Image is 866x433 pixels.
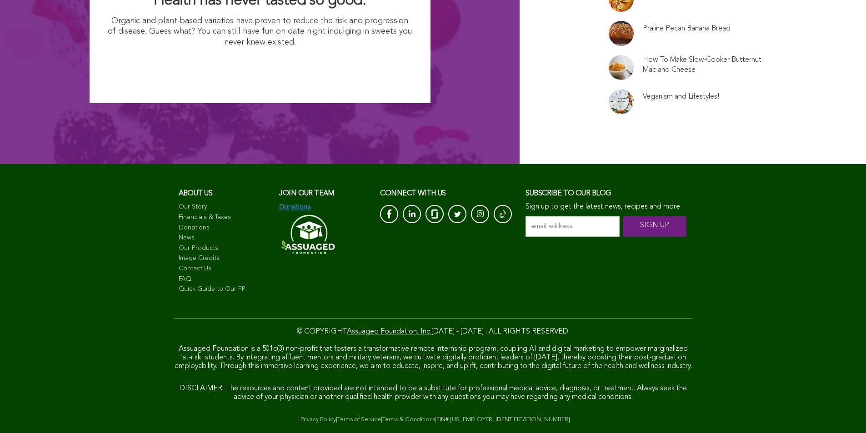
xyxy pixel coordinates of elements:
a: Praline Pecan Banana Bread [643,24,731,34]
span: DISCLAIMER: The resources and content provided are not intended to be a substitute for profession... [180,385,687,401]
a: Our Story [179,203,270,212]
a: FAQ [179,275,270,284]
a: Terms & Conditions [382,417,435,423]
a: Image Credits [179,254,270,263]
a: Veganism and Lifestyles! [643,92,720,102]
h3: Subscribe to our blog [526,187,687,200]
p: Sign up to get the latest news, recipes and more [526,203,687,211]
a: Our Products [179,244,270,253]
a: Terms of Service [337,417,381,423]
span: CONNECT with us [380,190,446,197]
a: News [179,234,270,243]
a: EIN# [US_EMPLOYER_IDENTIFICATION_NUMBER] [436,417,570,423]
span: Assuaged Foundation is a 501c(3) non-profit that fosters a transformative remote internship progr... [175,345,692,370]
img: Tik-Tok-Icon [500,209,506,219]
a: Donations [179,224,270,233]
div: | | | [174,415,692,424]
input: SIGN UP [623,216,686,237]
a: Join our team [279,190,334,197]
img: glassdoor_White [431,209,438,219]
a: Quick Guide to Our PP [179,285,270,294]
input: email address [526,216,620,237]
span: © COPYRIGHT [DATE] - [DATE] . ALL RIGHTS RESERVED. [297,328,570,335]
img: Donations [279,203,311,211]
a: Privacy Policy [300,417,336,423]
img: I Want Organic Shopping For Less [170,52,349,85]
span: About us [179,190,213,197]
iframe: Chat Widget [821,389,866,433]
a: Financials & Taxes [179,213,270,222]
img: Assuaged-Foundation-Logo-White [279,212,335,257]
p: Organic and plant-based varieties have proven to reduce the risk and progression of disease. Gues... [108,16,412,48]
a: How To Make Slow-Cooker Butternut Mac and Cheese [643,55,769,75]
a: Assuaged Foundation, Inc. [347,328,431,335]
a: Contact Us [179,264,270,274]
